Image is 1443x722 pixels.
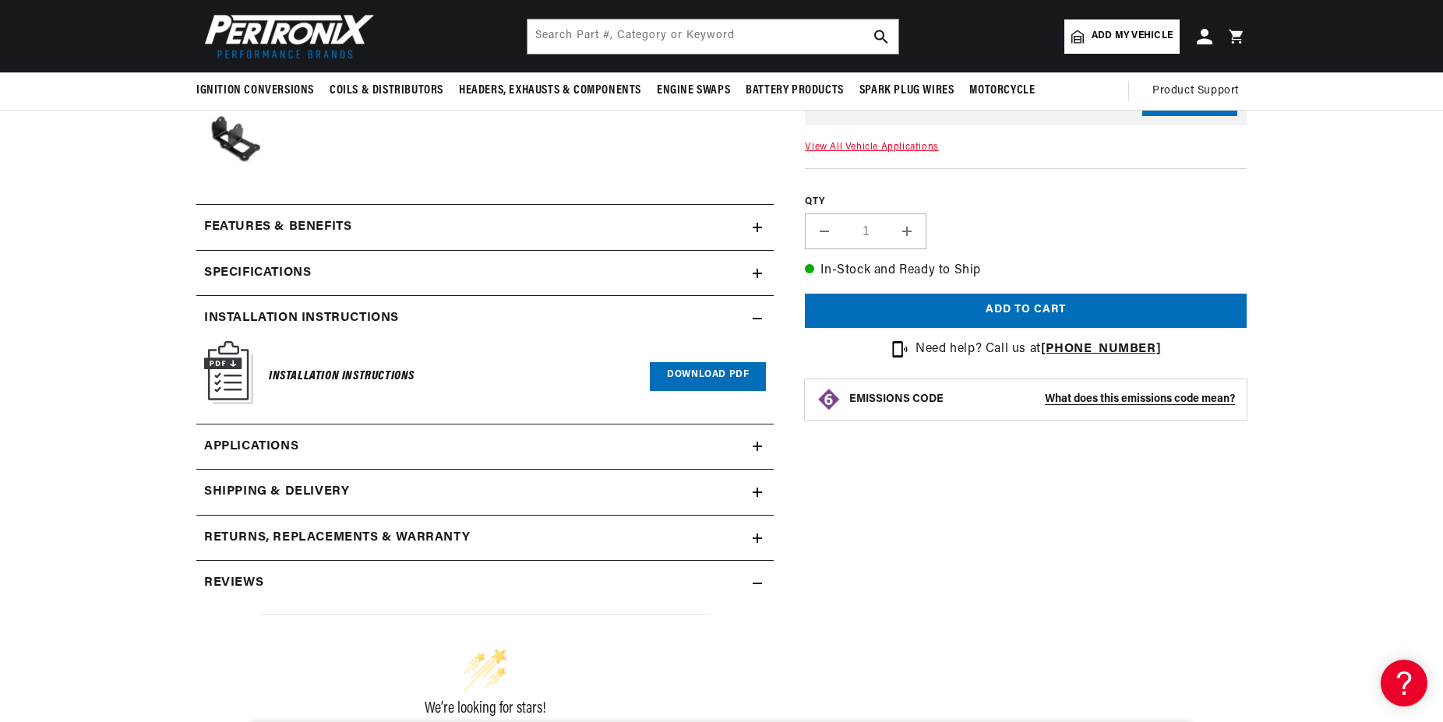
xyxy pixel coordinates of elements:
h2: Installation instructions [204,308,399,329]
summary: Returns, Replacements & Warranty [196,516,774,561]
summary: Spark Plug Wires [852,72,962,109]
img: Pertronix [196,9,376,63]
summary: Specifications [196,251,774,296]
span: Headers, Exhausts & Components [459,83,641,99]
span: Product Support [1152,83,1239,100]
a: [PHONE_NUMBER] [1041,343,1161,355]
strong: EMISSIONS CODE [849,393,944,404]
summary: Engine Swaps [649,72,738,109]
span: Motorcycle [969,83,1035,99]
p: In-Stock and Ready to Ship [805,261,1247,281]
a: View All Vehicle Applications [805,142,938,151]
summary: Headers, Exhausts & Components [451,72,649,109]
h2: Specifications [204,263,311,284]
h2: Shipping & Delivery [204,482,349,502]
a: Add my vehicle [1064,19,1180,54]
summary: Coils & Distributors [322,72,451,109]
span: Applications [204,437,298,457]
h2: Returns, Replacements & Warranty [204,528,470,548]
div: We’re looking for stars! [260,701,710,717]
summary: Features & Benefits [196,205,774,250]
summary: Battery Products [738,72,852,109]
button: search button [864,19,898,54]
span: Add my vehicle [1092,29,1173,44]
a: Download PDF [650,362,766,391]
summary: Motorcycle [961,72,1043,109]
img: Emissions code [817,386,841,411]
a: Applications [196,424,774,470]
h6: Installation Instructions [269,366,415,387]
img: Instruction Manual [204,341,253,404]
span: Ignition Conversions [196,83,314,99]
span: Engine Swaps [657,83,730,99]
summary: Ignition Conversions [196,72,322,109]
summary: Reviews [196,561,774,606]
h2: Features & Benefits [204,217,351,238]
summary: Shipping & Delivery [196,470,774,515]
span: Battery Products [746,83,844,99]
button: Load image 6 in gallery view [196,102,274,180]
p: Need help? Call us at [916,340,1161,360]
summary: Installation instructions [196,296,774,341]
label: QTY [805,195,1247,209]
button: Add to cart [805,293,1247,328]
span: Coils & Distributors [330,83,443,99]
button: EMISSIONS CODEWhat does this emissions code mean? [849,392,1235,406]
h2: Reviews [204,573,263,593]
input: Search Part #, Category or Keyword [527,19,898,54]
strong: What does this emissions code mean? [1045,393,1235,404]
summary: Product Support [1152,72,1247,110]
span: Spark Plug Wires [859,83,954,99]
